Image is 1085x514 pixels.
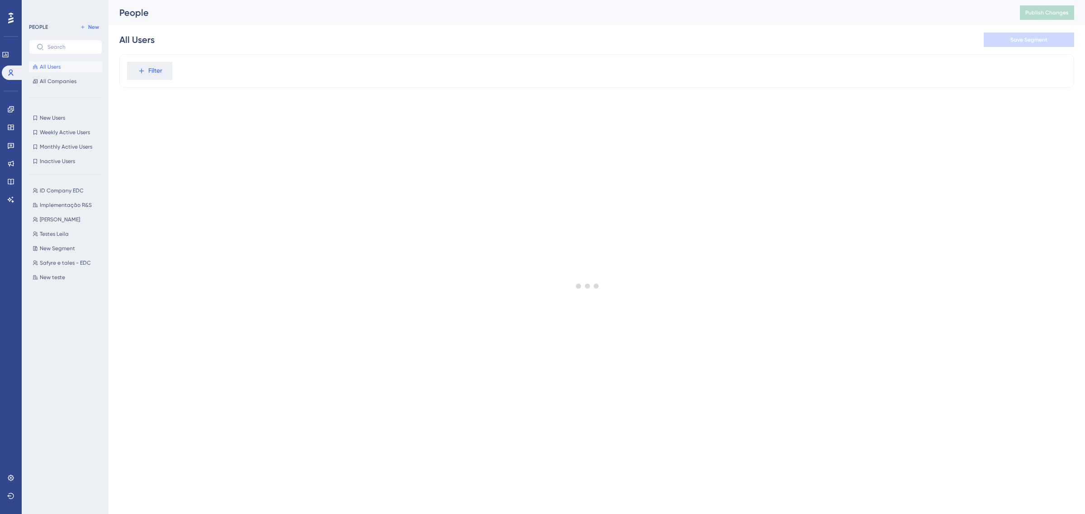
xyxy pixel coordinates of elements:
button: New [77,22,102,33]
button: Testes Leila [29,229,108,239]
span: All Companies [40,78,76,85]
button: New Users [29,112,102,123]
button: Inactive Users [29,156,102,167]
button: [PERSON_NAME] [29,214,108,225]
span: Safyre e tales - EDC [40,259,91,266]
span: Save Segment [1010,36,1047,43]
span: Weekly Active Users [40,129,90,136]
button: Safyre e tales - EDC [29,257,108,268]
span: ID Company EDC [40,187,84,194]
button: ID Company EDC [29,185,108,196]
button: All Users [29,61,102,72]
button: Save Segment [984,33,1074,47]
input: Search [47,44,94,50]
button: New Segment [29,243,108,254]
span: Testes Leila [40,230,69,238]
span: New Users [40,114,65,121]
div: PEOPLE [29,23,48,31]
span: New Segment [40,245,75,252]
span: New [88,23,99,31]
span: New teste [40,274,65,281]
span: Publish Changes [1025,9,1069,16]
div: All Users [119,33,155,46]
span: [PERSON_NAME] [40,216,80,223]
button: Implementação R&S [29,200,108,210]
button: Publish Changes [1020,5,1074,20]
button: Weekly Active Users [29,127,102,138]
span: Monthly Active Users [40,143,92,150]
span: Inactive Users [40,158,75,165]
button: All Companies [29,76,102,87]
div: People [119,6,997,19]
button: Monthly Active Users [29,141,102,152]
span: Implementação R&S [40,201,92,209]
button: New teste [29,272,108,283]
span: All Users [40,63,61,70]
